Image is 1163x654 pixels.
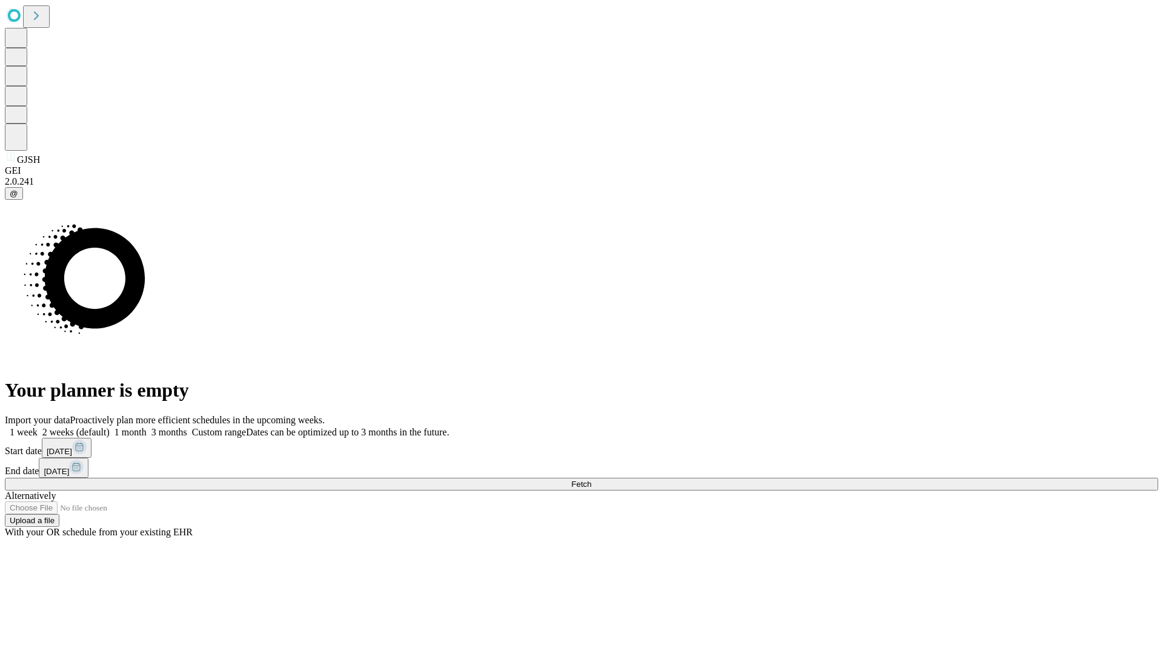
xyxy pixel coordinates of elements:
span: Fetch [571,480,591,489]
span: 1 month [114,427,147,437]
h1: Your planner is empty [5,379,1158,401]
div: GEI [5,165,1158,176]
button: [DATE] [42,438,91,458]
button: @ [5,187,23,200]
div: Start date [5,438,1158,458]
span: @ [10,189,18,198]
span: Import your data [5,415,70,425]
span: GJSH [17,154,40,165]
button: Upload a file [5,514,59,527]
span: Dates can be optimized up to 3 months in the future. [246,427,449,437]
button: Fetch [5,478,1158,490]
span: 1 week [10,427,38,437]
span: 3 months [151,427,187,437]
span: Proactively plan more efficient schedules in the upcoming weeks. [70,415,325,425]
span: [DATE] [47,447,72,456]
span: Alternatively [5,490,56,501]
span: [DATE] [44,467,69,476]
div: End date [5,458,1158,478]
button: [DATE] [39,458,88,478]
span: Custom range [192,427,246,437]
span: 2 weeks (default) [42,427,110,437]
div: 2.0.241 [5,176,1158,187]
span: With your OR schedule from your existing EHR [5,527,193,537]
